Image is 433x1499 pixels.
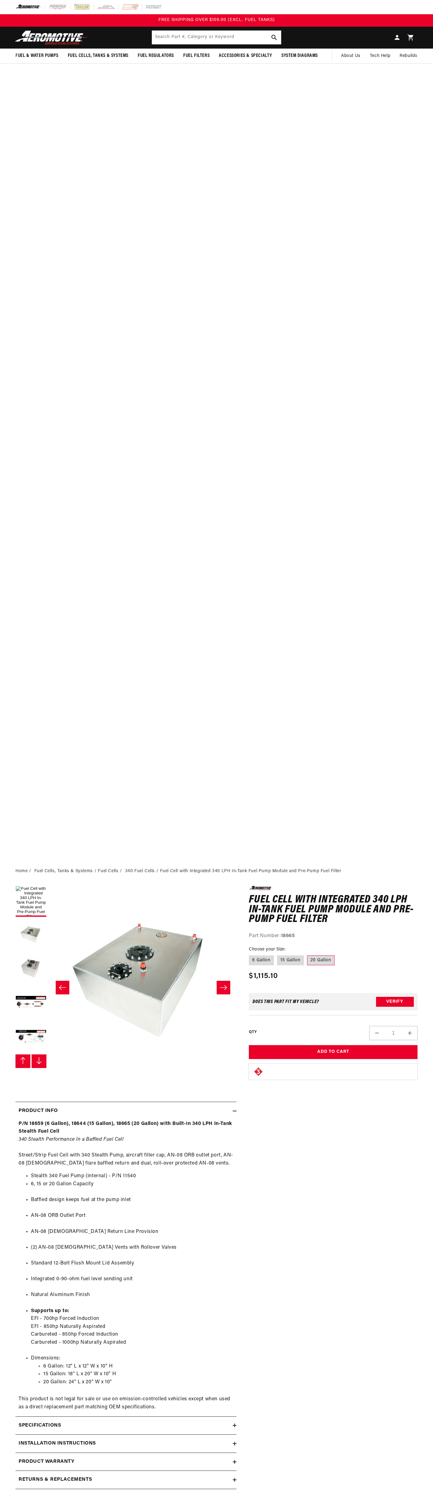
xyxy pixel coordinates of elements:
[341,54,361,58] span: About Us
[217,981,230,994] button: Slide right
[31,1355,233,1386] li: Dimensions:
[376,997,414,1007] button: Verify
[15,1102,236,1120] summary: Product Info
[249,932,418,940] div: Part Number:
[336,49,365,63] a: About Us
[15,53,58,59] span: Fuel & Water Pumps
[277,49,323,63] summary: System Diagrams
[15,868,28,875] a: Home
[277,955,304,965] label: 15 Gallon
[158,18,275,22] span: FREE SHIPPING OVER $109.00 (EXCL. FUEL TANKS)
[15,1435,236,1453] summary: Installation Instructions
[43,1378,233,1386] li: 20 Gallon: 24" L x 20" W x 10"
[63,49,133,63] summary: Fuel Cells, Tanks & Systems
[31,1260,233,1275] li: Standard 12-Bolt Flush Mount Lid Assembly
[267,31,281,44] button: Search Part #, Category or Keyword
[249,955,274,965] label: 6 Gallon
[249,971,278,982] span: $1,115.10
[15,1453,236,1471] summary: Product warranty
[32,1054,46,1068] button: Slide right
[214,49,277,63] summary: Accessories & Specialty
[370,53,390,59] span: Tech Help
[19,1458,75,1466] h2: Product warranty
[138,53,174,59] span: Fuel Regulators
[253,999,319,1004] div: Does This part fit My vehicle?
[307,955,335,965] label: 20 Gallon
[125,868,155,875] a: 340 Fuel Cells
[15,868,418,875] nav: breadcrumbs
[43,1363,233,1371] li: 6 Gallon: 12" L x 12" W x 10" H
[19,1395,233,1411] p: This product is not legal for sale or use on emission-controlled vehicles except when used as a d...
[15,988,46,1019] button: Load image 4 in gallery view
[15,954,46,985] button: Load image 3 in gallery view
[13,30,91,45] img: Aeromotive
[15,1022,46,1053] button: Load image 5 in gallery view
[15,886,236,1089] media-gallery: Gallery Viewer
[19,1476,92,1484] h2: Returns & replacements
[365,49,395,63] summary: Tech Help
[249,1045,418,1059] button: Add to Cart
[395,49,422,63] summary: Rebuilds
[249,946,286,953] legend: Choose your Size:
[253,1067,263,1077] img: Emissions code
[19,1120,233,1168] p: Street/Strip Fuel Cell with 340 Stealth Pump, aircraft filler cap, AN-08 ORB outlet port, AN-08 [...
[31,1291,233,1307] li: Natural Aluminum Finish
[15,1471,236,1489] summary: Returns & replacements
[11,49,63,63] summary: Fuel & Water Pumps
[31,1228,233,1244] li: AN-08 [DEMOGRAPHIC_DATA] Return Line Provision
[19,1440,96,1448] h2: Installation Instructions
[281,53,318,59] span: System Diagrams
[19,1137,124,1142] em: 340 Stealth Performance In a Baffled Fuel Cell
[19,1107,58,1115] h2: Product Info
[31,1307,233,1355] li: EFI - 700hp Forced Induction EFI - 850hp Naturally Aspirated Carbureted - 850hp Forced Induction ...
[31,1244,233,1260] li: (2) AN-08 [DEMOGRAPHIC_DATA] Vents with Rollover Valves
[31,1275,233,1291] li: Integrated 0-90-ohm fuel level sending unit
[31,1196,233,1212] li: Baffled design keeps fuel at the pump inlet
[160,868,341,875] li: Fuel Cell with Integrated 340 LPH In-Tank Fuel Pump Module and Pre-Pump Fuel Filter
[98,868,123,875] li: Fuel Cells
[281,933,295,938] strong: 18665
[15,1417,236,1435] summary: Specifications
[152,31,281,44] input: Search Part #, Category or Keyword
[43,1370,233,1378] li: 15 Gallon: 18" L x 20" W x 10" H
[31,1308,69,1313] strong: Supports up to:
[15,920,46,951] button: Load image 2 in gallery view
[249,895,418,924] h1: Fuel Cell with Integrated 340 LPH In-Tank Fuel Pump Module and Pre-Pump Fuel Filter
[19,1121,232,1134] strong: P/N 18659 (6 Gallon), 18644 (15 Gallon), 18665 (20 Gallon) with Built-In 340 LPH In-Tank Stealth ...
[31,1212,233,1228] li: AN-08 ORB Outlet Port
[34,868,98,875] li: Fuel Cells, Tanks & Systems
[219,53,272,59] span: Accessories & Specialty
[183,53,210,59] span: Fuel Filters
[15,886,46,917] button: Load image 1 in gallery view
[133,49,179,63] summary: Fuel Regulators
[179,49,214,63] summary: Fuel Filters
[31,1172,233,1180] li: Stealth 340 Fuel Pump (internal) - P/N 11540
[249,1030,257,1035] label: QTY
[31,1180,233,1196] li: 6, 15 or 20 Gallon Capacity
[400,53,418,59] span: Rebuilds
[68,53,128,59] span: Fuel Cells, Tanks & Systems
[15,1054,30,1068] button: Slide left
[56,981,69,994] button: Slide left
[19,1422,61,1430] h2: Specifications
